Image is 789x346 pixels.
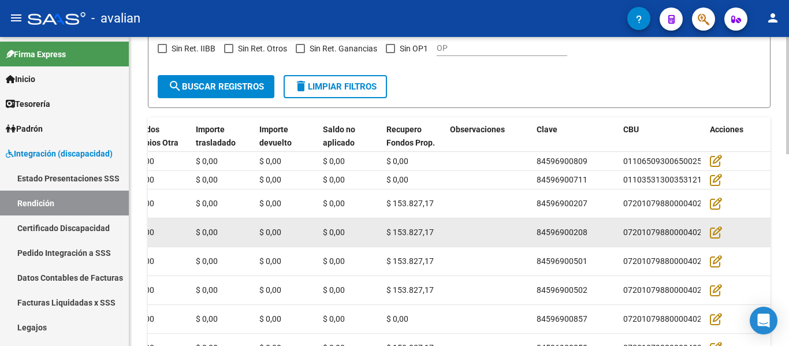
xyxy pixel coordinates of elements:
[537,175,587,184] span: 84596900711
[196,228,218,237] span: $ 0,00
[259,125,303,161] span: Importe devuelto Cuenta SSS
[158,75,274,98] button: Buscar registros
[386,125,435,147] span: Recupero Fondos Prop.
[623,228,725,237] span: 0720107988000040229122
[537,157,587,166] span: 84596900809
[623,314,725,323] span: 0720107988000040229122
[196,256,218,266] span: $ 0,00
[196,175,218,184] span: $ 0,00
[532,117,619,168] datatable-header-cell: Clave
[191,117,255,168] datatable-header-cell: Importe trasladado
[537,199,587,208] span: 84596900207
[6,73,35,85] span: Inicio
[323,175,345,184] span: $ 0,00
[294,81,377,92] span: Limpiar filtros
[450,125,505,134] span: Observaciones
[6,122,43,135] span: Padrón
[750,307,777,334] div: Open Intercom Messenger
[323,228,345,237] span: $ 0,00
[537,314,587,323] span: 84596900857
[323,256,345,266] span: $ 0,00
[294,79,308,93] mat-icon: delete
[310,42,377,55] span: Sin Ret. Ganancias
[323,157,345,166] span: $ 0,00
[386,314,408,323] span: $ 0,00
[386,199,434,208] span: $ 153.827,17
[91,6,140,31] span: - avalian
[623,157,725,166] span: 0110650930065002539829
[259,175,281,184] span: $ 0,00
[766,11,780,25] mat-icon: person
[132,125,178,161] span: Fondos Propios Otra Cta.
[259,314,281,323] span: $ 0,00
[619,117,705,168] datatable-header-cell: CBU
[323,314,345,323] span: $ 0,00
[259,157,281,166] span: $ 0,00
[386,175,408,184] span: $ 0,00
[386,228,434,237] span: $ 153.827,17
[705,117,775,168] datatable-header-cell: Acciones
[386,157,408,166] span: $ 0,00
[623,175,725,184] span: 0110353130035312139165
[6,48,66,61] span: Firma Express
[255,117,318,168] datatable-header-cell: Importe devuelto Cuenta SSS
[6,147,113,160] span: Integración (discapacidad)
[6,98,50,110] span: Tesorería
[623,125,639,134] span: CBU
[259,228,281,237] span: $ 0,00
[537,125,557,134] span: Clave
[400,42,428,55] span: Sin OP1
[537,256,587,266] span: 84596900501
[168,81,264,92] span: Buscar registros
[196,285,218,295] span: $ 0,00
[386,256,434,266] span: $ 153.827,17
[168,79,182,93] mat-icon: search
[259,285,281,295] span: $ 0,00
[623,256,725,266] span: 0720107988000040229122
[196,157,218,166] span: $ 0,00
[382,117,445,168] datatable-header-cell: Recupero Fondos Prop.
[196,314,218,323] span: $ 0,00
[9,11,23,25] mat-icon: menu
[259,199,281,208] span: $ 0,00
[323,125,355,147] span: Saldo no aplicado
[128,117,191,168] datatable-header-cell: Fondos Propios Otra Cta.
[259,256,281,266] span: $ 0,00
[537,228,587,237] span: 84596900208
[623,285,725,295] span: 0720107988000040229122
[196,125,236,147] span: Importe trasladado
[537,285,587,295] span: 84596900502
[323,285,345,295] span: $ 0,00
[623,199,725,208] span: 0720107988000040229122
[318,117,382,168] datatable-header-cell: Saldo no aplicado
[386,285,434,295] span: $ 153.827,17
[284,75,387,98] button: Limpiar filtros
[710,125,743,134] span: Acciones
[445,117,532,168] datatable-header-cell: Observaciones
[238,42,287,55] span: Sin Ret. Otros
[323,199,345,208] span: $ 0,00
[172,42,215,55] span: Sin Ret. IIBB
[196,199,218,208] span: $ 0,00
